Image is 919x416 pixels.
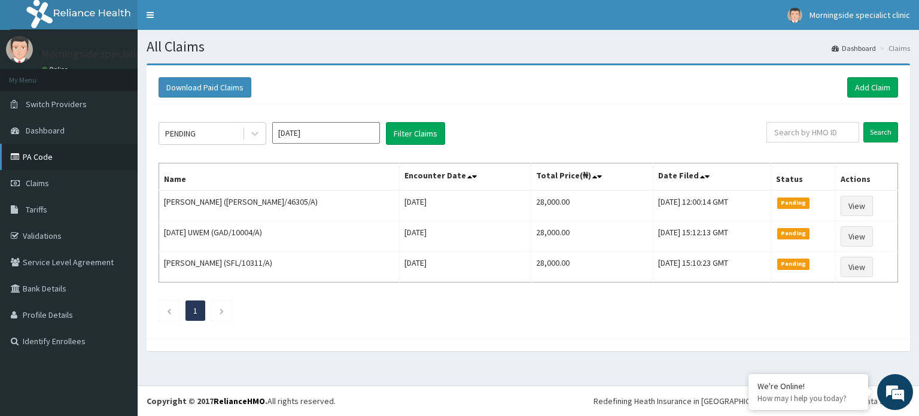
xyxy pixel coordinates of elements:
input: Search by HMO ID [766,122,859,142]
a: Next page [219,305,224,316]
span: Dashboard [26,125,65,136]
span: Tariffs [26,204,47,215]
div: Redefining Heath Insurance in [GEOGRAPHIC_DATA] using Telemedicine and Data Science! [594,395,910,407]
th: Date Filed [653,163,771,191]
td: [DATE] 15:10:23 GMT [653,252,771,283]
li: Claims [877,43,910,53]
td: [DATE] UWEM (GAD/10004/A) [159,221,400,252]
div: PENDING [165,127,196,139]
p: How may I help you today? [757,393,859,403]
p: Morningside specialict clinic [42,48,173,59]
div: We're Online! [757,381,859,391]
footer: All rights reserved. [138,385,919,416]
th: Total Price(₦) [531,163,653,191]
a: Add Claim [847,77,898,98]
input: Search [863,122,898,142]
img: User Image [6,36,33,63]
td: [DATE] [400,190,531,221]
th: Actions [835,163,897,191]
td: 28,000.00 [531,221,653,252]
td: 28,000.00 [531,252,653,283]
a: View [841,257,873,277]
td: [DATE] 12:00:14 GMT [653,190,771,221]
a: Page 1 is your current page [193,305,197,316]
h1: All Claims [147,39,910,54]
span: Claims [26,178,49,189]
a: RelianceHMO [214,396,265,406]
span: Pending [777,228,810,239]
td: [DATE] [400,221,531,252]
input: Select Month and Year [272,122,380,144]
span: Pending [777,198,810,208]
span: Pending [777,259,810,269]
td: 28,000.00 [531,190,653,221]
td: [DATE] 15:12:13 GMT [653,221,771,252]
th: Status [771,163,835,191]
strong: Copyright © 2017 . [147,396,267,406]
td: [DATE] [400,252,531,283]
a: Previous page [166,305,172,316]
a: Dashboard [832,43,876,53]
a: View [841,226,873,247]
span: Morningside specialict clinic [810,10,910,20]
th: Name [159,163,400,191]
a: Online [42,65,71,74]
th: Encounter Date [400,163,531,191]
td: [PERSON_NAME] ([PERSON_NAME]/46305/A) [159,190,400,221]
a: View [841,196,873,216]
button: Download Paid Claims [159,77,251,98]
td: [PERSON_NAME] (SFL/10311/A) [159,252,400,283]
img: User Image [787,8,802,23]
button: Filter Claims [386,122,445,145]
span: Switch Providers [26,99,87,110]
